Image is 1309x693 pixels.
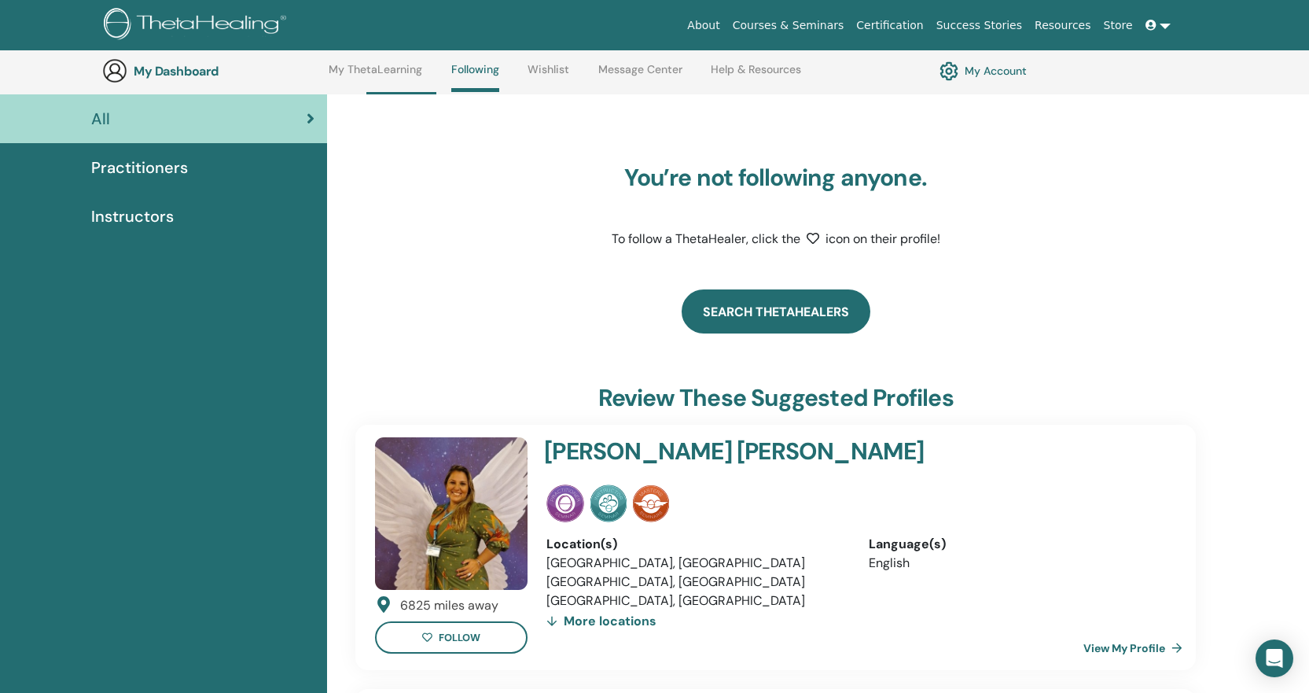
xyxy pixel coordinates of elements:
[375,437,528,590] img: default.jpg
[329,63,422,88] a: My ThetaLearning
[91,156,188,179] span: Practitioners
[134,64,291,79] h3: My Dashboard
[104,8,292,43] img: logo.png
[598,63,682,88] a: Message Center
[682,289,870,334] a: Search ThetaHealers
[546,573,844,592] li: [GEOGRAPHIC_DATA], [GEOGRAPHIC_DATA]
[528,63,569,88] a: Wishlist
[91,205,174,228] span: Instructors
[546,610,656,632] div: More locations
[546,592,844,610] li: [GEOGRAPHIC_DATA], [GEOGRAPHIC_DATA]
[579,164,973,192] h3: You’re not following anyone.
[850,11,929,40] a: Certification
[102,58,127,83] img: generic-user-icon.jpg
[400,596,498,615] div: 6825 miles away
[939,57,958,84] img: cog.svg
[939,57,1027,84] a: My Account
[726,11,851,40] a: Courses & Seminars
[91,107,110,131] span: All
[579,230,973,249] p: To follow a ThetaHealer, click the icon on their profile!
[930,11,1028,40] a: Success Stories
[681,11,726,40] a: About
[451,63,499,92] a: Following
[546,535,844,554] div: Location(s)
[375,621,528,654] button: follow
[869,554,1167,573] li: English
[1256,640,1293,677] div: Open Intercom Messenger
[1083,632,1189,664] a: View My Profile
[544,437,1061,466] h4: [PERSON_NAME] [PERSON_NAME]
[711,63,801,88] a: Help & Resources
[598,384,954,412] h3: Review these suggested profiles
[546,554,844,573] li: [GEOGRAPHIC_DATA], [GEOGRAPHIC_DATA]
[1098,11,1139,40] a: Store
[1028,11,1098,40] a: Resources
[869,535,1167,554] div: Language(s)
